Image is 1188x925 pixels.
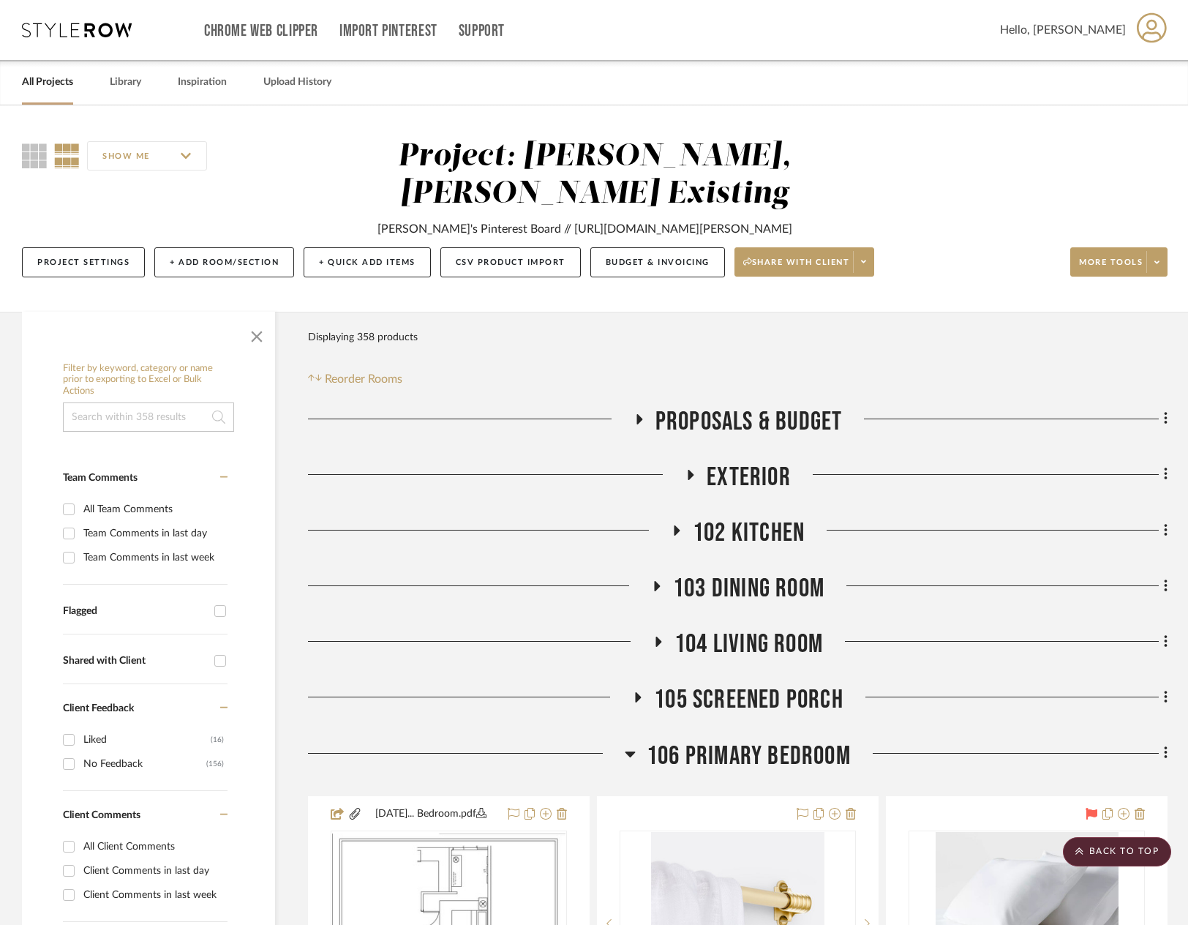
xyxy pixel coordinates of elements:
button: Project Settings [22,247,145,277]
button: Budget & Invoicing [590,247,725,277]
div: Team Comments in last week [83,546,224,569]
span: Client Comments [63,810,140,820]
div: (156) [206,752,224,776]
div: Project: [PERSON_NAME], [PERSON_NAME] Existing [398,141,792,209]
div: Flagged [63,605,207,618]
div: All Team Comments [83,498,224,521]
span: Hello, [PERSON_NAME] [1000,21,1126,39]
div: [PERSON_NAME]'s Pinterest Board // [URL][DOMAIN_NAME][PERSON_NAME] [377,220,792,238]
div: Displaying 358 products [308,323,418,352]
div: Shared with Client [63,655,207,667]
a: Chrome Web Clipper [204,25,318,37]
div: Liked [83,728,211,752]
span: 104 Living Room [674,629,823,660]
span: Proposals & Budget [655,406,843,438]
scroll-to-top-button: BACK TO TOP [1063,837,1171,866]
span: Team Comments [63,473,138,483]
div: All Client Comments [83,835,224,858]
button: [DATE]... Bedroom.pdf [362,806,499,823]
input: Search within 358 results [63,402,234,432]
span: Reorder Rooms [325,370,402,388]
button: + Add Room/Section [154,247,294,277]
span: 103 Dining Room [673,573,824,604]
button: Share with client [734,247,875,277]
a: Inspiration [178,72,227,92]
div: Client Comments in last week [83,883,224,907]
div: (16) [211,728,224,752]
a: Support [459,25,505,37]
span: 102 Kitchen [693,517,805,549]
button: More tools [1070,247,1168,277]
span: Share with client [743,257,850,279]
a: Library [110,72,141,92]
button: CSV Product Import [440,247,581,277]
span: 105 Screened Porch [654,684,843,716]
div: No Feedback [83,752,206,776]
a: All Projects [22,72,73,92]
a: Import Pinterest [339,25,437,37]
a: Upload History [263,72,331,92]
button: Reorder Rooms [308,370,402,388]
div: Team Comments in last day [83,522,224,545]
span: Client Feedback [63,703,134,714]
button: Close [242,319,271,348]
h6: Filter by keyword, category or name prior to exporting to Excel or Bulk Actions [63,363,234,397]
span: Exterior [707,462,791,493]
span: More tools [1079,257,1143,279]
span: 106 Primary Bedroom [647,741,851,772]
div: Client Comments in last day [83,859,224,883]
button: + Quick Add Items [304,247,431,277]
